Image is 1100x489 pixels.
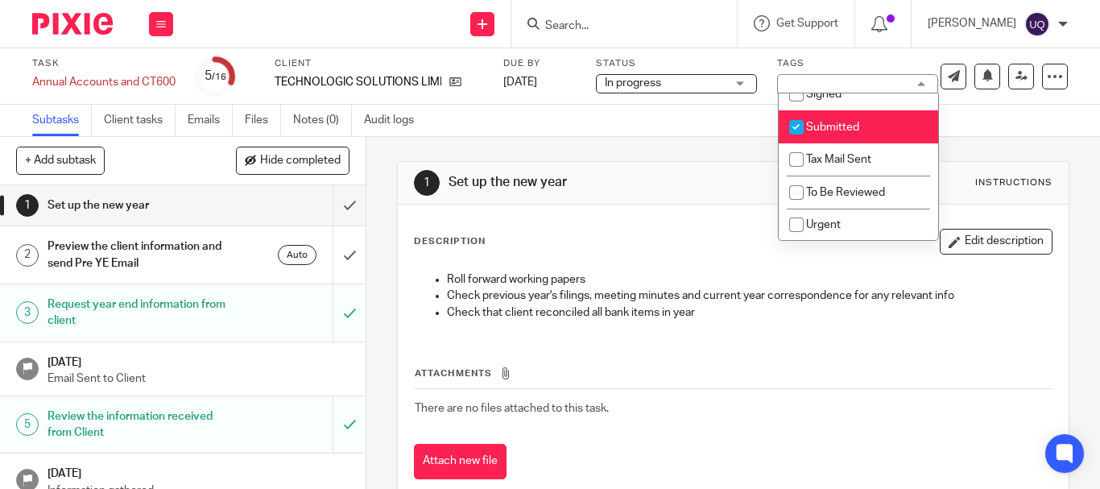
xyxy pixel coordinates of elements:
[16,194,39,217] div: 1
[806,122,859,133] span: Submitted
[16,301,39,324] div: 3
[605,77,661,89] span: In progress
[32,57,176,70] label: Task
[415,403,609,414] span: There are no files attached to this task.
[940,229,1052,255] button: Edit description
[32,74,176,90] div: Annual Accounts and CT600
[278,245,316,265] div: Auto
[449,174,767,191] h1: Set up the new year
[806,89,842,100] span: Signed
[245,105,281,136] a: Files
[777,57,938,70] label: Tags
[205,67,226,85] div: 5
[48,234,227,276] h1: Preview the client information and send Pre YE Email
[48,193,227,218] h1: Set up the new year
[414,170,440,196] div: 1
[806,154,871,165] span: Tax Mail Sent
[1024,11,1050,37] img: svg%3E
[48,371,350,387] p: Email Sent to Client
[414,444,507,480] button: Attach new file
[447,305,1052,321] p: Check that client reconciled all bank items in year
[275,57,483,70] label: Client
[447,288,1052,304] p: Check previous year's filings, meeting minutes and current year correspondence for any relevant info
[503,77,537,88] span: [DATE]
[32,13,113,35] img: Pixie
[293,105,352,136] a: Notes (0)
[32,105,92,136] a: Subtasks
[188,105,233,136] a: Emails
[776,18,838,29] span: Get Support
[212,73,226,81] small: /16
[48,404,227,445] h1: Review the information received from Client
[975,176,1052,189] div: Instructions
[260,155,341,168] span: Hide completed
[806,219,841,230] span: Urgent
[48,462,350,482] h1: [DATE]
[447,271,1052,288] p: Roll forward working papers
[414,235,486,248] p: Description
[928,15,1016,31] p: [PERSON_NAME]
[48,292,227,334] h1: Request year end information from client
[364,105,426,136] a: Audit logs
[104,105,176,136] a: Client tasks
[48,350,350,371] h1: [DATE]
[16,244,39,267] div: 2
[275,74,441,90] p: TECHNOLOGIC SOLUTIONS LIMITED
[596,57,757,70] label: Status
[16,147,105,174] button: + Add subtask
[544,19,689,34] input: Search
[236,147,349,174] button: Hide completed
[415,369,492,378] span: Attachments
[16,413,39,436] div: 5
[806,187,885,198] span: To Be Reviewed
[503,57,576,70] label: Due by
